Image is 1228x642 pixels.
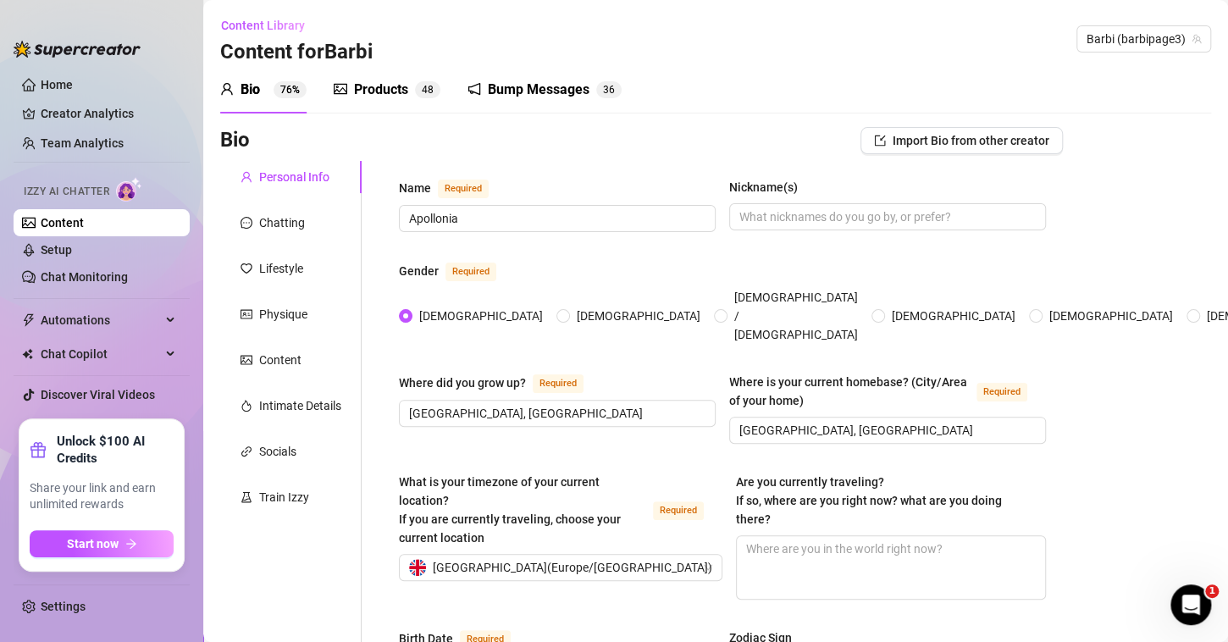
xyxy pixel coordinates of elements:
[533,374,584,393] span: Required
[729,178,810,196] label: Nickname(s)
[220,12,318,39] button: Content Library
[739,421,1032,440] input: Where is your current homebase? (City/Area of your home)
[41,388,155,401] a: Discover Viral Videos
[241,354,252,366] span: picture
[433,555,712,580] span: [GEOGRAPHIC_DATA] ( Europe/[GEOGRAPHIC_DATA] )
[22,313,36,327] span: thunderbolt
[274,81,307,98] sup: 76%
[445,263,496,281] span: Required
[739,208,1032,226] input: Nickname(s)
[729,373,1046,410] label: Where is your current homebase? (City/Area of your home)
[241,263,252,274] span: heart
[409,559,426,576] img: gb
[30,530,174,557] button: Start nowarrow-right
[603,84,609,96] span: 3
[409,209,702,228] input: Name
[259,442,296,461] div: Socials
[220,127,250,154] h3: Bio
[30,480,174,513] span: Share your link and earn unlimited rewards
[422,84,428,96] span: 4
[30,441,47,458] span: gift
[1192,34,1202,44] span: team
[570,307,707,325] span: [DEMOGRAPHIC_DATA]
[1087,26,1201,52] span: Barbi (barbipage3)
[57,433,174,467] strong: Unlock $100 AI Credits
[125,538,137,550] span: arrow-right
[399,261,515,281] label: Gender
[220,82,234,96] span: user
[259,305,307,324] div: Physique
[399,178,507,198] label: Name
[259,259,303,278] div: Lifestyle
[609,84,615,96] span: 6
[354,80,408,100] div: Products
[24,184,109,200] span: Izzy AI Chatter
[736,475,1002,526] span: Are you currently traveling? If so, where are you right now? what are you doing there?
[259,396,341,415] div: Intimate Details
[976,383,1027,401] span: Required
[399,373,602,393] label: Where did you grow up?
[220,39,373,66] h3: Content for Barbi
[14,41,141,58] img: logo-BBDzfeDw.svg
[438,180,489,198] span: Required
[22,348,33,360] img: Chat Copilot
[415,81,440,98] sup: 48
[259,351,301,369] div: Content
[41,136,124,150] a: Team Analytics
[259,488,309,506] div: Train Izzy
[727,288,865,344] span: [DEMOGRAPHIC_DATA] / [DEMOGRAPHIC_DATA]
[116,177,142,202] img: AI Chatter
[1205,584,1219,598] span: 1
[409,404,702,423] input: Where did you grow up?
[399,374,526,392] div: Where did you grow up?
[399,475,621,545] span: What is your timezone of your current location? If you are currently traveling, choose your curre...
[41,600,86,613] a: Settings
[41,243,72,257] a: Setup
[334,82,347,96] span: picture
[241,491,252,503] span: experiment
[1043,307,1180,325] span: [DEMOGRAPHIC_DATA]
[596,81,622,98] sup: 36
[241,308,252,320] span: idcard
[241,80,260,100] div: Bio
[729,373,970,410] div: Where is your current homebase? (City/Area of your home)
[41,270,128,284] a: Chat Monitoring
[860,127,1063,154] button: Import Bio from other creator
[467,82,481,96] span: notification
[399,262,439,280] div: Gender
[885,307,1022,325] span: [DEMOGRAPHIC_DATA]
[41,307,161,334] span: Automations
[67,537,119,551] span: Start now
[41,100,176,127] a: Creator Analytics
[241,400,252,412] span: fire
[428,84,434,96] span: 8
[488,80,589,100] div: Bump Messages
[41,78,73,91] a: Home
[241,171,252,183] span: user
[241,217,252,229] span: message
[259,168,329,186] div: Personal Info
[259,213,305,232] div: Chatting
[893,134,1049,147] span: Import Bio from other creator
[653,501,704,520] span: Required
[41,216,84,230] a: Content
[399,179,431,197] div: Name
[1170,584,1211,625] iframe: Intercom live chat
[729,178,798,196] div: Nickname(s)
[874,135,886,147] span: import
[412,307,550,325] span: [DEMOGRAPHIC_DATA]
[41,340,161,368] span: Chat Copilot
[241,446,252,457] span: link
[221,19,305,32] span: Content Library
